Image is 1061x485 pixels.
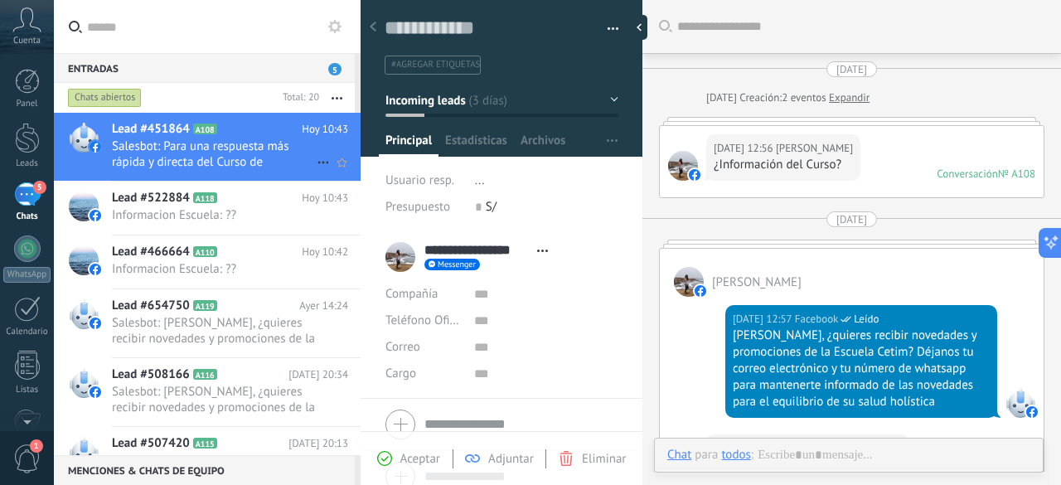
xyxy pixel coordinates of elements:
[721,447,750,462] div: todos
[302,190,348,206] span: Hoy 10:43
[385,199,450,215] span: Presupuesto
[112,366,190,383] span: Lead #508166
[90,264,101,275] img: facebook-sm.svg
[782,90,826,106] span: 2 eventos
[3,158,51,169] div: Leads
[385,133,432,157] span: Principal
[112,190,190,206] span: Lead #522884
[13,36,41,46] span: Cuenta
[3,385,51,395] div: Listas
[112,121,190,138] span: Lead #451864
[385,167,463,194] div: Usuario resp.
[582,451,626,467] span: Eliminar
[385,334,420,361] button: Correo
[193,369,217,380] span: A116
[3,327,51,337] div: Calendario
[288,435,348,452] span: [DATE] 20:13
[90,386,101,398] img: facebook-sm.svg
[288,366,348,383] span: [DATE] 20:34
[90,318,101,329] img: facebook-sm.svg
[385,339,420,355] span: Correo
[68,88,142,108] div: Chats abiertos
[54,235,361,289] a: Lead #466664 A110 Hoy 10:42 Informacion Escuela: ??
[445,133,507,157] span: Estadísticas
[193,124,217,134] span: A108
[668,151,698,181] span: Ana Licla Montoya
[400,451,440,467] span: Aceptar
[695,447,718,463] span: para
[836,61,867,77] div: [DATE]
[714,140,776,157] div: [DATE] 12:56
[391,59,480,70] span: #agregar etiquetas
[674,267,704,297] span: Ana Licla Montoya
[30,439,43,453] span: 1
[385,281,462,308] div: Compañía
[385,308,462,334] button: Teléfono Oficina
[112,315,317,347] span: Salesbot: [PERSON_NAME], ¿quieres recibir novedades y promociones de la Escuela Cetim? Déjanos tu...
[475,172,485,188] span: ...
[193,300,217,311] span: A119
[521,133,565,157] span: Archivos
[112,244,190,260] span: Lead #466664
[299,298,348,314] span: Ayer 14:24
[829,90,870,106] a: Expandir
[302,121,348,138] span: Hoy 10:43
[714,157,853,173] div: ¿Información del Curso?
[733,327,990,410] div: [PERSON_NAME], ¿quieres recibir novedades y promociones de la Escuela Cetim? Déjanos tu correo el...
[488,451,534,467] span: Adjuntar
[751,447,753,463] span: :
[328,63,342,75] span: 5
[733,311,795,327] div: [DATE] 12:57
[302,244,348,260] span: Hoy 10:42
[776,140,853,157] span: Ana Licla Montoya
[712,274,802,290] span: Ana Licla Montoya
[385,313,472,328] span: Teléfono Oficina
[276,90,319,106] div: Total: 20
[385,172,454,188] span: Usuario resp.
[112,138,317,170] span: Salesbot: Para una respuesta más rápida y directa del Curso de Biomagnetismo u otros temas, escrí...
[193,192,217,203] span: A118
[706,90,739,106] div: [DATE]
[112,384,317,415] span: Salesbot: [PERSON_NAME], ¿quieres recibir novedades y promociones de la Escuela Cetim? Déjanos tu...
[486,199,497,215] span: S/
[112,298,190,314] span: Lead #654750
[54,358,361,426] a: Lead #508166 A116 [DATE] 20:34 Salesbot: [PERSON_NAME], ¿quieres recibir novedades y promociones ...
[90,210,101,221] img: facebook-sm.svg
[1005,388,1035,418] span: Facebook
[706,90,870,106] div: Creación:
[112,435,190,452] span: Lead #507420
[689,169,700,181] img: facebook-sm.svg
[3,99,51,109] div: Panel
[54,53,355,83] div: Entradas
[112,453,317,484] span: Salesbot: [PERSON_NAME] [PERSON_NAME], ¿quieres recibir novedades y promociones de la Escuela Cet...
[54,455,355,485] div: Menciones & Chats de equipo
[385,367,416,380] span: Cargo
[695,285,706,297] img: facebook-sm.svg
[54,182,361,235] a: Lead #522884 A118 Hoy 10:43 Informacion Escuela: ??
[1026,406,1038,418] img: facebook-sm.svg
[937,167,998,181] div: Conversación
[631,15,647,40] div: Ocultar
[438,260,476,269] span: Messenger
[112,207,317,223] span: Informacion Escuela: ??
[385,194,463,221] div: Presupuesto
[854,311,879,327] span: Leído
[193,246,217,257] span: A110
[90,141,101,153] img: facebook-sm.svg
[385,361,462,387] div: Cargo
[193,438,217,449] span: A115
[3,267,51,283] div: WhatsApp
[112,261,317,277] span: Informacion Escuela: ??
[795,311,839,327] span: Facebook
[33,181,46,194] span: 5
[54,289,361,357] a: Lead #654750 A119 Ayer 14:24 Salesbot: [PERSON_NAME], ¿quieres recibir novedades y promociones de...
[998,167,1035,181] div: № A108
[54,113,361,181] a: Lead #451864 A108 Hoy 10:43 Salesbot: Para una respuesta más rápida y directa del Curso de Biomag...
[836,211,867,227] div: [DATE]
[3,211,51,222] div: Chats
